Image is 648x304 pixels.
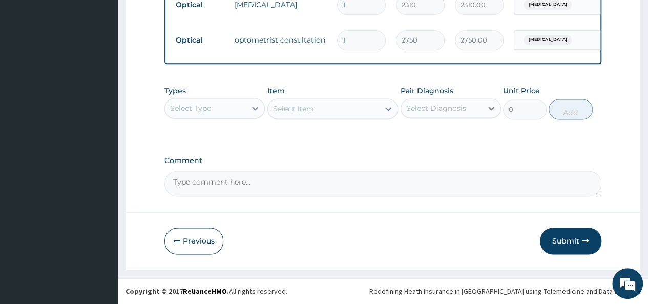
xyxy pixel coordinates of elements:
span: We're online! [59,88,141,192]
td: optometrist consultation [229,30,332,50]
label: Unit Price [503,86,540,96]
img: d_794563401_company_1708531726252_794563401 [34,51,57,77]
span: [MEDICAL_DATA] [524,35,572,45]
textarea: Type your message and hit 'Enter' [5,198,195,234]
button: Submit [540,228,601,254]
strong: Copyright © 2017 . [126,287,229,296]
td: Optical [171,31,229,50]
button: Previous [164,228,223,254]
div: Navigation go back [11,56,27,72]
div: Redefining Heath Insurance in [GEOGRAPHIC_DATA] using Telemedicine and Data Science! [369,286,640,296]
label: Types [164,87,186,95]
div: Select Type [170,103,211,113]
footer: All rights reserved. [118,278,648,304]
div: Minimize live chat window [168,5,193,30]
label: Pair Diagnosis [401,86,453,96]
label: Item [267,86,285,96]
div: Chat with us now [69,57,187,71]
a: RelianceHMO [183,287,227,296]
div: Select Diagnosis [406,103,466,113]
button: Add [549,99,592,119]
label: Comment [164,156,601,165]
